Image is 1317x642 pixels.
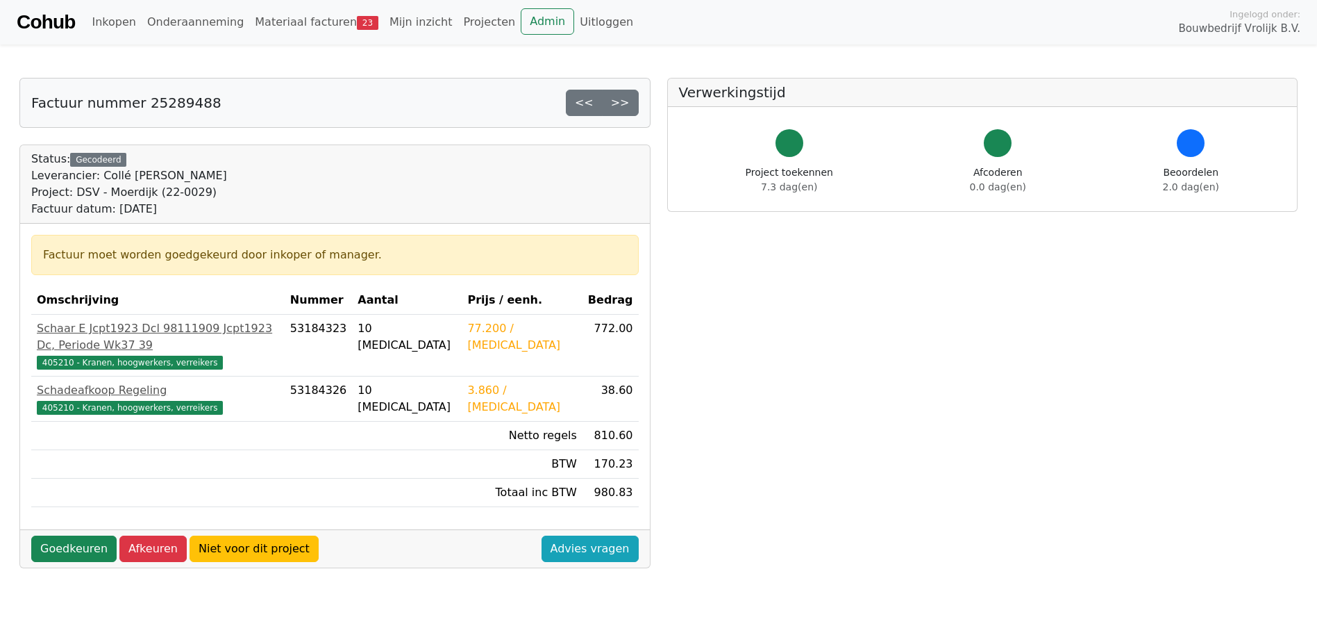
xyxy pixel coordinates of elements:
div: Status: [31,151,227,217]
div: Schaar E Jcpt1923 Dcl 98111909 Jcpt1923 Dc, Periode Wk37 39 [37,320,279,354]
a: Advies vragen [542,536,639,562]
th: Prijs / eenh. [462,286,582,315]
div: Factuur moet worden goedgekeurd door inkoper of manager. [43,247,627,263]
th: Nummer [285,286,352,315]
a: Admin [521,8,574,35]
td: 53184326 [285,377,352,422]
th: Omschrijving [31,286,285,315]
span: 405210 - Kranen, hoogwerkers, verreikers [37,401,223,415]
a: Niet voor dit project [190,536,319,562]
a: >> [602,90,639,116]
div: Leverancier: Collé [PERSON_NAME] [31,167,227,184]
a: Goedkeuren [31,536,117,562]
th: Bedrag [582,286,639,315]
h5: Verwerkingstijd [679,84,1286,101]
div: Afcoderen [970,165,1026,195]
a: Mijn inzicht [384,8,458,36]
div: Factuur datum: [DATE] [31,201,227,217]
div: 77.200 / [MEDICAL_DATA] [467,320,576,354]
div: Project toekennen [746,165,833,195]
td: 980.83 [582,479,639,507]
span: 2.0 dag(en) [1163,181,1219,192]
span: Bouwbedrijf Vrolijk B.V. [1178,21,1300,37]
div: Beoordelen [1163,165,1219,195]
td: Totaal inc BTW [462,479,582,507]
td: 38.60 [582,377,639,422]
th: Aantal [352,286,462,315]
div: 3.860 / [MEDICAL_DATA] [467,382,576,415]
td: Netto regels [462,422,582,450]
span: 23 [357,16,378,30]
span: 0.0 dag(en) [970,181,1026,192]
td: 810.60 [582,422,639,450]
div: 10 [MEDICAL_DATA] [358,320,456,354]
a: Cohub [17,6,75,39]
a: Schadeafkoop Regeling405210 - Kranen, hoogwerkers, verreikers [37,382,279,415]
div: Gecodeerd [70,153,126,167]
span: 7.3 dag(en) [761,181,817,192]
a: Inkopen [86,8,141,36]
a: Onderaanneming [142,8,249,36]
span: Ingelogd onder: [1230,8,1300,21]
td: 170.23 [582,450,639,479]
a: Afkeuren [119,536,187,562]
td: 772.00 [582,315,639,377]
div: Project: DSV - Moerdijk (22-0029) [31,184,227,201]
a: << [566,90,603,116]
a: Schaar E Jcpt1923 Dcl 98111909 Jcpt1923 Dc, Periode Wk37 39405210 - Kranen, hoogwerkers, verreikers [37,320,279,370]
div: 10 [MEDICAL_DATA] [358,382,456,415]
td: 53184323 [285,315,352,377]
div: Schadeafkoop Regeling [37,382,279,399]
a: Projecten [458,8,521,36]
a: Uitloggen [574,8,639,36]
a: Materiaal facturen23 [249,8,384,36]
span: 405210 - Kranen, hoogwerkers, verreikers [37,356,223,370]
h5: Factuur nummer 25289488 [31,94,221,111]
td: BTW [462,450,582,479]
